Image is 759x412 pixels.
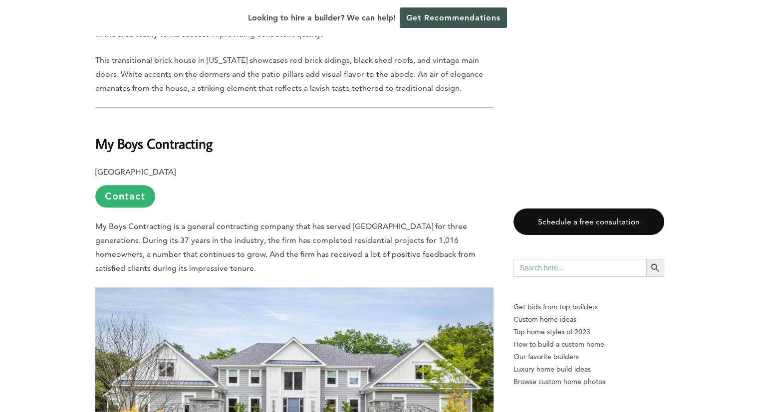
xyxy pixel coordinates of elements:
[650,262,661,273] svg: Search
[513,313,664,326] a: Custom home ideas
[709,362,747,400] iframe: Drift Widget Chat Controller
[513,326,664,338] a: Top home styles of 2023
[95,135,213,152] b: My Boys Contracting
[513,301,664,313] p: Get bids from top builders
[513,338,664,351] a: How to build a custom home
[400,7,507,28] a: Get Recommendations
[95,219,494,275] p: My Boys Contracting is a general contracting company that has served [GEOGRAPHIC_DATA] for three ...
[513,376,664,388] a: Browse custom home photos
[95,185,155,207] a: Contact
[513,351,664,363] a: Our favorite builders
[513,259,646,277] input: Search here...
[95,167,176,177] b: [GEOGRAPHIC_DATA]
[95,55,483,93] span: This transitional brick house in [US_STATE] showcases red brick sidings, black shed roofs, and vi...
[513,208,664,235] a: Schedule a free consultation
[513,363,664,376] a: Luxury home build ideas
